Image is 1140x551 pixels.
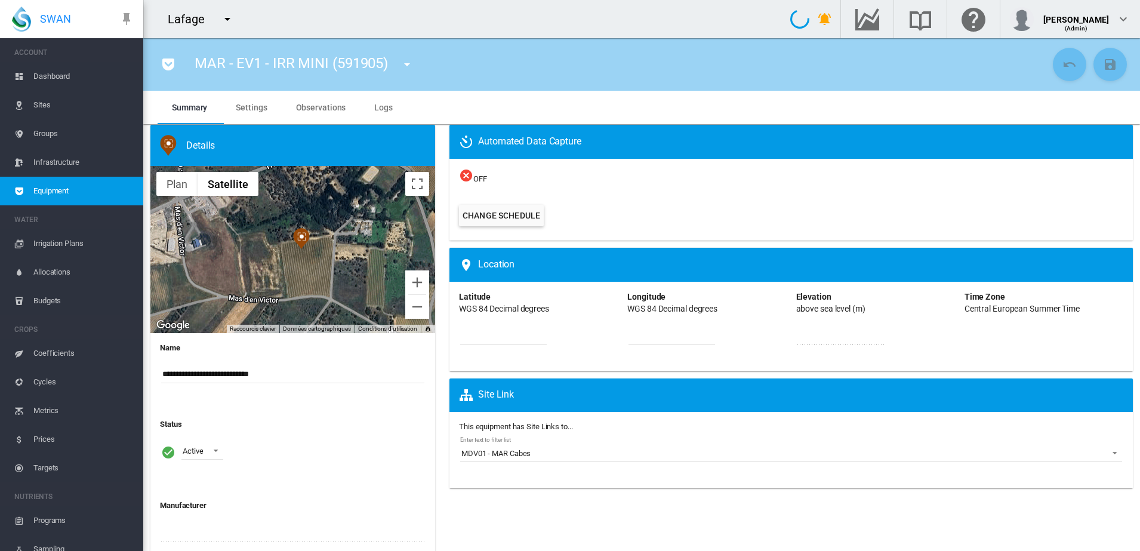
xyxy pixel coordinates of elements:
div: Central European Summer Time [965,303,1080,315]
md-icon: Click here for help [959,12,988,26]
button: Afficher un plan de ville [156,172,198,196]
span: Equipment [33,177,134,205]
span: Groups [33,119,134,148]
span: Irrigation Plans [33,229,134,258]
span: Coefficients [33,339,134,368]
span: Programs [33,506,134,535]
div: [PERSON_NAME] [1043,9,1109,21]
img: profile.jpg [1010,7,1034,31]
md-icon: icon-pin [119,12,134,26]
div: WGS 84 Decimal degrees [627,303,717,315]
a: Signaler à Google une erreur dans la carte routière ou les images [424,325,432,333]
img: 11.svg [160,135,177,156]
span: Observations [296,103,346,112]
button: Change Schedule [459,205,544,226]
span: Site Link [459,388,514,402]
span: Prices [33,425,134,454]
md-icon: icon-undo [1062,57,1077,72]
button: icon-bell-ring [813,7,837,31]
button: Passer en plein écran [405,172,429,196]
label: This equipment has Site Links to... [459,421,1123,432]
span: Settings [236,103,267,112]
span: Metrics [33,396,134,425]
span: Cycles [33,368,134,396]
span: NUTRIENTS [14,487,134,506]
span: Budgets [33,287,134,315]
md-icon: icon-pocket [161,57,175,72]
button: Zoom avant [405,270,429,294]
md-select: Enter text to filter list: MDV01 - MAR Cabes [460,444,1122,462]
md-icon: Search the knowledge base [906,12,935,26]
b: Status [160,420,181,429]
md-icon: icon-menu-down [220,12,235,26]
button: Raccourcis clavier [230,325,276,333]
div: Longitude [627,291,665,303]
span: Dashboard [33,62,134,91]
md-icon: icon-content-save [1103,57,1117,72]
button: Save Changes [1093,48,1127,81]
span: ACCOUNT [14,43,134,62]
md-icon: Go to the Data Hub [853,12,882,26]
div: MAR - EV1 - IRR MINI (591905) [293,228,310,250]
span: SWAN [40,11,71,26]
md-icon: icon-chevron-down [1116,12,1130,26]
span: Targets [33,454,134,482]
i: Active [161,445,175,460]
a: Conditions d'utilisation [358,325,417,332]
button: icon-menu-down [215,7,239,31]
button: Cancel Changes [1053,48,1086,81]
span: Summary [172,103,207,112]
span: Logs [374,103,393,112]
div: Active [183,447,203,455]
span: Allocations [33,258,134,287]
button: icon-pocket [156,53,180,76]
a: Ouvrir cette zone dans Google Maps (dans une nouvelle fenêtre) [153,318,193,333]
div: WGS 84 Decimal degrees [459,303,549,315]
div: Lafage [168,11,215,27]
span: WATER [14,210,134,229]
div: Latitude [459,291,491,303]
span: CROPS [14,320,134,339]
div: Time Zone [965,291,1005,303]
div: above sea level (m) [796,303,865,315]
div: Soil Moisture [160,135,435,156]
span: Automated Data Capture [459,135,581,149]
span: (Admin) [1065,25,1088,32]
div: A 'Site Link' will cause the equipment to appear on the Site Map and Site Equipment list [454,388,1133,402]
md-icon: icon-sitemap [459,388,478,402]
md-icon: icon-map-marker [459,258,478,272]
span: MAR - EV1 - IRR MINI (591905) [195,55,388,72]
img: Google [153,318,193,333]
button: Données cartographiques [283,325,351,333]
span: Infrastructure [33,148,134,177]
span: Sites [33,91,134,119]
md-icon: icon-bell-ring [818,12,832,26]
button: Afficher les images satellite [198,172,258,196]
button: Zoom arrière [405,295,429,319]
b: Manufacturer [160,501,207,510]
md-icon: icon-menu-down [400,57,414,72]
div: MDV01 - MAR Cabes [461,448,531,459]
b: Name [160,343,180,352]
img: SWAN-Landscape-Logo-Colour-drop.png [12,7,31,32]
button: icon-menu-down [395,53,419,76]
span: OFF [459,168,1123,184]
div: Elevation [796,291,831,303]
span: Location [459,258,514,272]
md-icon: icon-camera-timer [459,135,478,149]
